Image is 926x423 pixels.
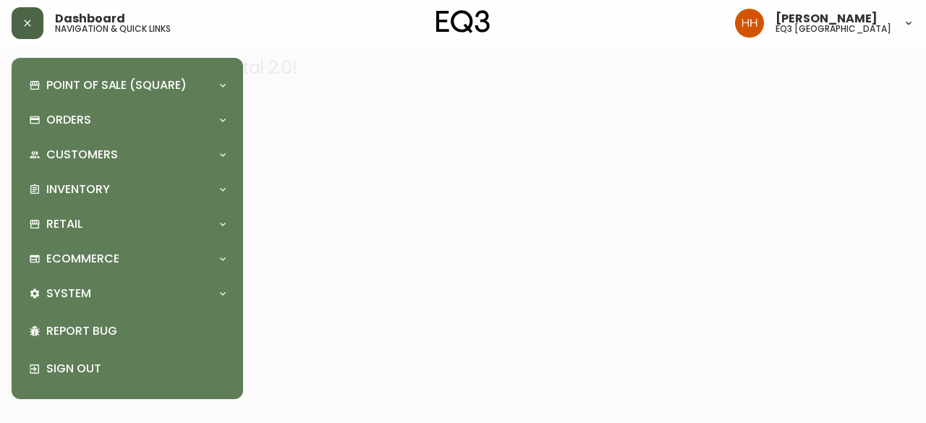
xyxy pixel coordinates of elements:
[46,286,91,302] p: System
[23,243,231,275] div: Ecommerce
[46,112,91,128] p: Orders
[23,278,231,309] div: System
[46,323,226,339] p: Report Bug
[46,77,187,93] p: Point of Sale (Square)
[776,25,891,33] h5: eq3 [GEOGRAPHIC_DATA]
[23,312,231,350] div: Report Bug
[23,208,231,240] div: Retail
[55,13,125,25] span: Dashboard
[23,174,231,205] div: Inventory
[46,147,118,163] p: Customers
[23,139,231,171] div: Customers
[776,13,878,25] span: [PERSON_NAME]
[55,25,171,33] h5: navigation & quick links
[23,104,231,136] div: Orders
[735,9,764,38] img: 6b766095664b4c6b511bd6e414aa3971
[46,181,110,197] p: Inventory
[23,350,231,388] div: Sign Out
[436,10,490,33] img: logo
[46,216,82,232] p: Retail
[23,69,231,101] div: Point of Sale (Square)
[46,251,119,267] p: Ecommerce
[46,361,226,377] p: Sign Out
